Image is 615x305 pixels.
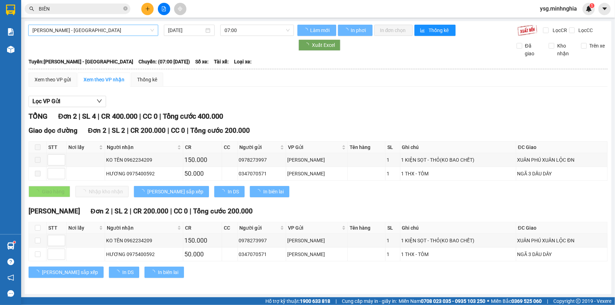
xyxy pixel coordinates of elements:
[225,25,290,36] span: 07:00
[106,237,182,244] div: KO TÊN 0962234209
[287,250,346,258] div: [PERSON_NAME]
[516,153,608,167] td: XUÂN PHÚ XUÂN LỘC ĐN
[7,290,14,297] span: message
[387,170,399,178] div: 1
[68,143,98,151] span: Nơi lấy
[286,234,348,248] td: VP Phan Rí
[239,237,285,244] div: 0978273997
[263,188,284,195] span: In biên lai
[137,76,157,83] div: Thống kê
[7,259,14,265] span: question-circle
[351,26,367,34] span: In phơi
[147,188,203,195] span: [PERSON_NAME] sắp xếp
[195,58,209,66] span: Số xe:
[522,42,543,57] span: Đã giao
[32,97,60,106] span: Lọc VP Gửi
[29,96,106,107] button: Lọc VP Gửi
[516,167,608,181] td: NGÃ 3 DẦU DÂY
[374,25,413,36] button: In đơn chọn
[239,170,285,178] div: 0347070571
[3,15,134,24] li: 01 [PERSON_NAME]
[159,112,161,120] span: |
[214,186,245,197] button: In DS
[183,222,222,234] th: CR
[41,17,46,23] span: environment
[184,169,221,179] div: 50.000
[517,25,537,36] img: 9k=
[35,76,71,83] div: Xem theo VP gửi
[39,5,122,13] input: Tìm tên, số ĐT hoặc mã đơn
[127,126,129,135] span: |
[158,3,170,15] button: file-add
[336,297,337,305] span: |
[598,3,611,15] button: caret-down
[239,156,285,164] div: 0978273997
[91,207,109,215] span: Đơn 2
[344,28,350,33] span: loading
[168,26,204,34] input: 11/10/2025
[141,3,154,15] button: plus
[29,59,133,64] b: Tuyến: [PERSON_NAME] - [GEOGRAPHIC_DATA]
[287,156,346,164] div: [PERSON_NAME]
[144,267,184,278] button: In biên lai
[590,3,595,8] sup: 1
[587,42,608,50] span: Trên xe
[220,189,228,194] span: loading
[288,224,340,232] span: VP Gửi
[29,126,78,135] span: Giao dọc đường
[240,143,279,151] span: Người gửi
[68,224,98,232] span: Nơi lấy
[29,112,48,120] span: TỔNG
[338,25,373,36] button: In phơi
[300,298,330,304] strong: 1900 633 818
[41,26,46,31] span: phone
[123,6,128,12] span: close-circle
[47,142,67,153] th: STT
[184,236,221,245] div: 150.000
[123,6,128,11] span: close-circle
[98,112,99,120] span: |
[387,237,399,244] div: 1
[133,207,168,215] span: CR 200.000
[193,207,253,215] span: Tổng cước 200.000
[348,222,386,234] th: Tên hàng
[516,222,608,234] th: ĐC Giao
[79,112,80,120] span: |
[400,142,516,153] th: Ghi chú
[547,297,548,305] span: |
[47,222,67,234] th: STT
[534,4,583,13] span: ysg.minhnghia
[42,268,98,276] span: [PERSON_NAME] sắp xếp
[401,250,515,258] div: 1 THX - TÔM
[101,112,137,120] span: CR 400.000
[222,222,238,234] th: CC
[184,249,221,259] div: 50.000
[41,5,100,13] b: [PERSON_NAME]
[158,268,178,276] span: In biên lai
[150,270,158,275] span: loading
[29,267,104,278] button: [PERSON_NAME] sắp xếp
[109,267,139,278] button: In DS
[174,207,188,215] span: CC 0
[239,250,285,258] div: 0347070571
[297,25,336,36] button: Làm mới
[399,297,485,305] span: Miền Nam
[3,24,134,33] li: 02523854854
[134,186,209,197] button: [PERSON_NAME] sắp xếp
[88,126,107,135] span: Đơn 2
[214,58,229,66] span: Tài xế:
[286,153,348,167] td: VP Phan Rí
[286,167,348,181] td: VP Phan Rí
[516,234,608,248] td: XUÂN PHÚ XUÂN LỘC ĐN
[82,112,96,120] span: SL 4
[400,222,516,234] th: Ghi chú
[115,207,128,215] span: SL 2
[130,207,131,215] span: |
[29,186,70,197] button: Giao hàng
[106,170,182,178] div: HƯƠNG 0975400592
[178,6,183,11] span: aim
[304,43,312,48] span: loading
[591,3,593,8] span: 1
[586,6,592,12] img: icon-new-feature
[414,25,456,36] button: bar-chartThống kê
